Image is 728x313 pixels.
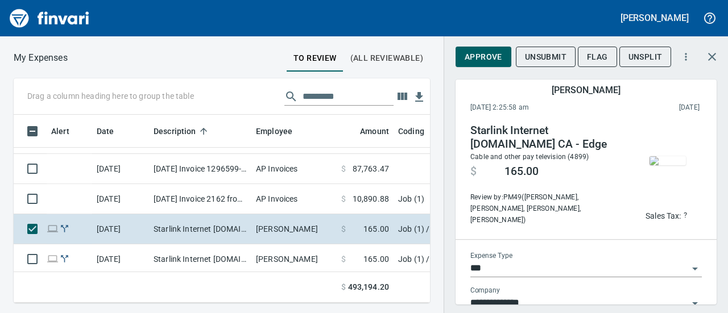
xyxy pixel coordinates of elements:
[552,84,620,96] h5: [PERSON_NAME]
[621,12,689,24] h5: [PERSON_NAME]
[27,90,194,102] p: Drag a column heading here to group the table
[470,287,500,294] label: Company
[604,102,700,114] span: This charge was settled by the merchant and appears on the 2025/09/06 statement.
[345,124,389,138] span: Amount
[470,124,625,151] h4: Starlink Internet [DOMAIN_NAME] CA - Edge
[504,165,539,178] span: 165.00
[92,154,149,184] td: [DATE]
[470,153,589,161] span: Cable and other pay television (4899)
[92,244,149,274] td: [DATE]
[47,255,59,262] span: Online transaction
[149,214,251,244] td: Starlink Internet [DOMAIN_NAME] CA - Edge
[51,124,84,138] span: Alert
[687,295,703,311] button: Open
[684,209,687,222] span: Unable to determine tax
[341,253,346,265] span: $
[470,192,625,226] span: Review by: PM49 ([PERSON_NAME], [PERSON_NAME], [PERSON_NAME], [PERSON_NAME])
[92,214,149,244] td: [DATE]
[470,165,477,178] span: $
[470,102,604,114] span: [DATE] 2:25:58 am
[470,252,512,259] label: Expense Type
[293,51,337,65] span: To Review
[59,225,71,232] span: Split transaction
[619,47,672,68] button: Unsplit
[14,51,68,65] nav: breadcrumb
[587,50,608,64] span: Flag
[97,124,129,138] span: Date
[394,88,411,105] button: Choose columns to display
[256,124,292,138] span: Employee
[251,184,337,214] td: AP Invoices
[628,50,663,64] span: Unsplit
[687,261,703,277] button: Open
[698,43,726,70] button: Close transaction
[256,124,307,138] span: Employee
[465,50,502,64] span: Approve
[398,124,424,138] span: Coding
[47,225,59,232] span: Online transaction
[341,193,346,205] span: $
[411,89,428,106] button: Download Table
[341,163,346,174] span: $
[149,154,251,184] td: [DATE] Invoice 1296599-22 from [PERSON_NAME] Enterprises Inc (1-10368)
[251,244,337,274] td: [PERSON_NAME]
[341,281,346,293] span: $
[673,44,698,69] button: More
[363,223,389,235] span: 165.00
[456,47,511,68] button: Approve
[7,5,92,32] img: Finvari
[149,184,251,214] td: [DATE] Invoice 2162 from Freedom Flagging LLC (1-39149)
[394,184,678,214] td: Job (1)
[684,209,687,222] span: ?
[251,154,337,184] td: AP Invoices
[525,50,566,64] span: Unsubmit
[149,244,251,274] td: Starlink Internet [DOMAIN_NAME] CA - [GEOGRAPHIC_DATA]
[14,51,68,65] p: My Expenses
[348,281,389,293] span: 493,194.20
[360,124,389,138] span: Amount
[154,124,196,138] span: Description
[353,163,389,174] span: 87,763.47
[341,223,346,235] span: $
[646,210,681,222] p: Sales Tax:
[350,51,423,65] span: (All Reviewable)
[394,244,678,274] td: Job (1) / 255001.: [GEOGRAPHIC_DATA] Phases 1&2 / 1003. .: General Requirements / 5: Other
[650,156,686,165] img: receipts%2Ftapani%2F2025-09-05%2FwRyD7Dpi8Aanou5rLXT8HKXjbai2__gDbqUxxebw34ksvjf1dP.jpg
[97,124,114,138] span: Date
[398,124,439,138] span: Coding
[51,124,69,138] span: Alert
[251,214,337,244] td: [PERSON_NAME]
[353,193,389,205] span: 10,890.88
[578,47,617,68] button: Flag
[92,184,149,214] td: [DATE]
[618,9,692,27] button: [PERSON_NAME]
[516,47,576,68] button: Unsubmit
[394,214,678,244] td: Job (1) / 241503.: EdgeConnex / 1003. .: General Requirements / 5: Other
[59,255,71,262] span: Split transaction
[643,207,690,224] button: Sales Tax:?
[363,253,389,265] span: 165.00
[154,124,211,138] span: Description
